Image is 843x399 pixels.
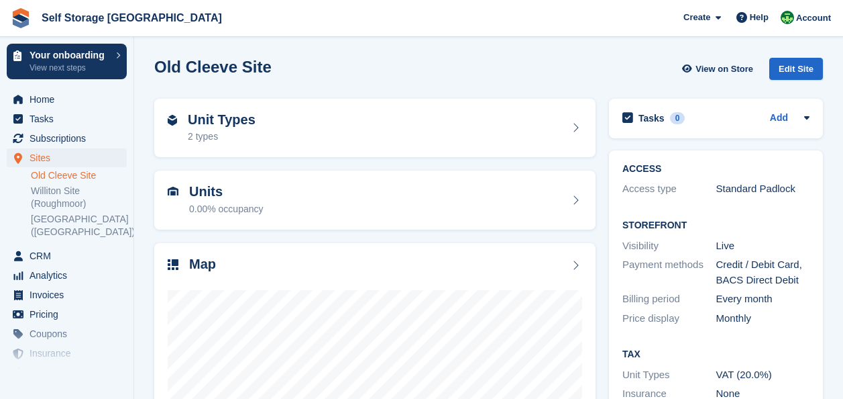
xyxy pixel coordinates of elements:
[622,349,809,360] h2: Tax
[7,247,127,265] a: menu
[168,259,178,270] img: map-icn-33ee37083ee616e46c38cad1a60f524a97daa1e2b2c8c0bc3eb3415660979fc1.svg
[716,181,810,197] div: Standard Padlock
[7,324,127,343] a: menu
[7,305,127,324] a: menu
[30,109,110,128] span: Tasks
[30,148,110,167] span: Sites
[670,112,685,124] div: 0
[7,109,127,128] a: menu
[770,111,788,126] a: Add
[796,11,831,25] span: Account
[622,257,716,287] div: Payment methods
[30,344,110,363] span: Insurance
[622,181,716,197] div: Access type
[622,164,809,175] h2: ACCESS
[168,115,177,126] img: unit-type-icn-2b2737a686de81e16bb02015468b77c625bbabd49415b5ef34ead5e3b44a266d.svg
[30,129,110,148] span: Subscriptions
[154,99,596,158] a: Unit Types 2 types
[30,324,110,343] span: Coupons
[7,266,127,285] a: menu
[7,285,127,304] a: menu
[769,58,823,80] div: Edit Site
[622,311,716,326] div: Price display
[36,7,227,29] a: Self Storage [GEOGRAPHIC_DATA]
[30,285,110,304] span: Invoices
[683,11,710,24] span: Create
[638,112,665,124] h2: Tasks
[716,238,810,254] div: Live
[30,62,109,74] p: View next steps
[30,247,110,265] span: CRM
[7,363,127,382] a: menu
[188,112,256,128] h2: Unit Types
[622,367,716,383] div: Unit Types
[750,11,769,24] span: Help
[7,90,127,109] a: menu
[154,58,272,76] h2: Old Cleeve Site
[695,62,753,76] span: View on Store
[622,292,716,307] div: Billing period
[7,344,127,363] a: menu
[7,148,127,167] a: menu
[30,266,110,285] span: Analytics
[11,8,31,28] img: stora-icon-8386f47178a22dfd0bd8f6a31ec36ba5ce8667c1dd55bd0f319d3a0aa187defe.svg
[30,363,110,382] span: Settings
[716,311,810,326] div: Monthly
[31,213,127,238] a: [GEOGRAPHIC_DATA] ([GEOGRAPHIC_DATA])
[31,169,127,182] a: Old Cleeve Site
[781,11,794,24] img: Mackenzie Wells
[189,184,264,199] h2: Units
[680,58,758,80] a: View on Store
[189,257,216,272] h2: Map
[30,305,110,324] span: Pricing
[154,171,596,230] a: Units 0.00% occupancy
[189,202,264,216] div: 0.00% occupancy
[30,90,110,109] span: Home
[716,257,810,287] div: Credit / Debit Card, BACS Direct Debit
[716,367,810,383] div: VAT (20.0%)
[7,129,127,148] a: menu
[622,238,716,254] div: Visibility
[716,292,810,307] div: Every month
[31,185,127,210] a: Williton Site (Roughmoor)
[7,44,127,79] a: Your onboarding View next steps
[30,50,109,60] p: Your onboarding
[168,187,178,196] img: unit-icn-7be61d7bf1b0ce9d3e12c5938cc71ed9869f7b940bace4675aadf7bd6d80202e.svg
[622,220,809,231] h2: Storefront
[769,58,823,85] a: Edit Site
[188,130,256,144] div: 2 types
